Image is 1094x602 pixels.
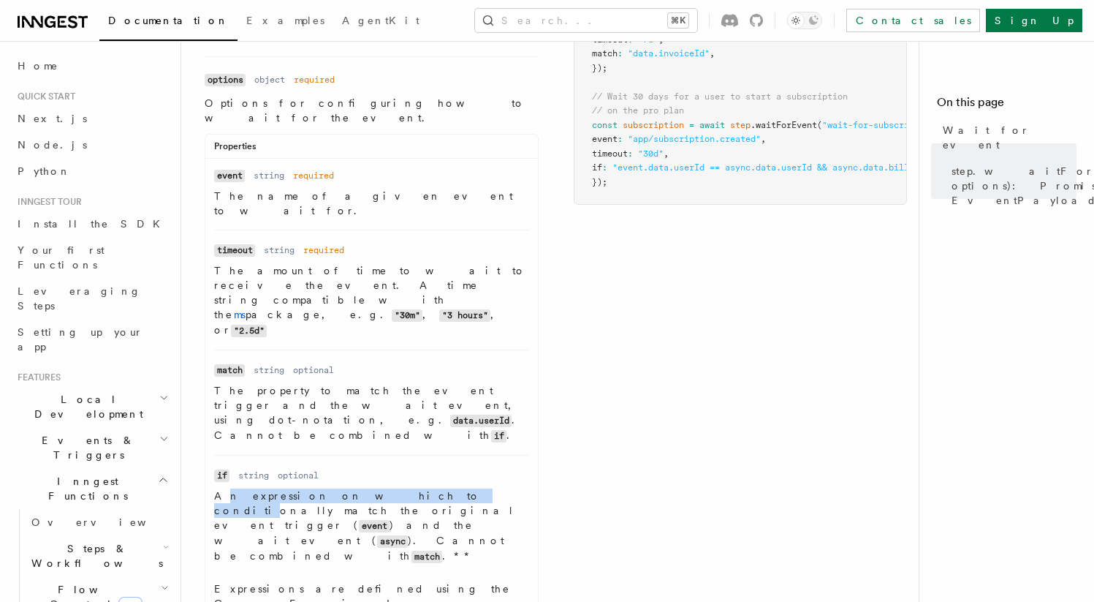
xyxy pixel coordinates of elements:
span: Examples [246,15,324,26]
a: Python [12,158,172,184]
span: Overview [31,516,182,528]
code: if [214,470,229,482]
span: Inngest Functions [12,474,158,503]
span: Wait for event [943,123,1076,152]
dd: string [254,170,284,181]
a: Your first Functions [12,237,172,278]
p: The name of a given event to wait for. [214,189,529,218]
a: Examples [238,4,333,39]
a: Documentation [99,4,238,41]
code: event [214,170,245,182]
a: AgentKit [333,4,428,39]
button: Toggle dark mode [787,12,822,29]
button: Search...⌘K [475,9,697,32]
span: Node.js [18,139,87,151]
span: timeout [592,148,628,159]
a: Setting up your app [12,319,172,360]
a: Overview [26,509,172,535]
a: Home [12,53,172,79]
code: event [359,520,390,533]
span: "7d" [638,34,658,45]
dd: optional [293,364,334,376]
span: : [618,48,623,59]
p: The property to match the event trigger and the wait event, using dot-notation, e.g. . Cannot be ... [214,383,529,443]
a: Next.js [12,105,172,132]
span: timeout [592,34,628,45]
code: async [377,535,408,548]
code: "3 hours" [439,309,490,322]
button: Events & Triggers [12,427,172,468]
span: "30d" [638,148,664,159]
span: Next.js [18,113,87,124]
span: await [699,120,725,130]
dd: optional [278,470,319,481]
dd: string [254,364,284,376]
span: Local Development [12,392,159,421]
dd: required [293,170,334,181]
code: data.userId [450,415,512,427]
span: Setting up your app [18,326,143,353]
span: : [628,148,633,159]
span: if [592,162,602,173]
a: Install the SDK [12,211,172,237]
code: match [214,364,245,377]
span: const [592,120,618,130]
dd: required [294,74,335,86]
span: subscription [623,120,684,130]
span: Documentation [108,15,229,26]
span: event [592,134,618,144]
h4: On this page [937,94,1076,117]
span: "data.invoiceId" [628,48,710,59]
span: Home [18,59,58,73]
span: Install the SDK [18,218,169,230]
span: step [730,120,751,130]
code: options [205,74,246,86]
span: Leveraging Steps [18,285,141,312]
span: Inngest tour [12,196,82,208]
button: Inngest Functions [12,468,172,509]
button: Steps & Workflows [26,535,172,576]
p: An expression on which to conditionally match the original event trigger ( ) and the wait event (... [214,489,529,564]
span: ( [817,120,822,130]
dd: required [303,244,344,256]
a: Sign Up [986,9,1082,32]
span: : [628,34,633,45]
span: "event.data.userId == async.data.userId && async.data.billing_plan == 'pro'" [612,162,1001,173]
span: Steps & Workflows [26,541,163,571]
span: , [664,148,669,159]
span: Quick start [12,91,75,102]
span: Features [12,372,61,383]
kbd: ⌘K [668,13,688,28]
a: Contact sales [846,9,980,32]
a: Node.js [12,132,172,158]
code: "2.5d" [231,325,267,337]
span: AgentKit [342,15,419,26]
a: step.waitForEvent(id, options): Promise<null | EventPayload> [946,158,1076,214]
code: match [411,551,442,563]
code: if [491,430,506,443]
a: Wait for event [937,117,1076,158]
span: Python [18,165,71,177]
span: match [592,48,618,59]
span: }); [592,177,607,187]
span: "wait-for-subscription" [822,120,940,130]
span: : [618,134,623,144]
div: Properties [205,140,538,159]
span: // Wait 30 days for a user to start a subscription [592,91,848,102]
span: }); [592,63,607,73]
span: , [710,48,715,59]
button: Local Development [12,386,172,427]
dd: object [254,74,285,86]
span: Events & Triggers [12,433,159,462]
span: Your first Functions [18,244,105,271]
code: timeout [214,244,255,257]
span: "app/subscription.created" [628,134,761,144]
span: , [761,134,766,144]
code: "30m" [392,309,422,322]
span: : [602,162,607,173]
span: , [658,34,664,45]
span: = [689,120,694,130]
dd: string [264,244,295,256]
dd: string [238,470,269,481]
p: Options for configuring how to wait for the event. [205,96,539,125]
